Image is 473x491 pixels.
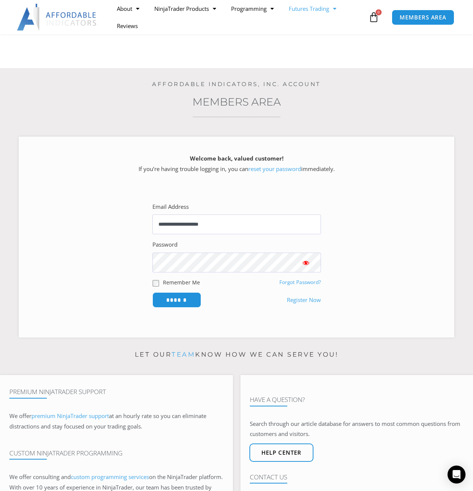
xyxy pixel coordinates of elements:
[9,388,224,396] h4: Premium NinjaTrader Support
[287,295,321,305] a: Register Now
[291,253,321,272] button: Show password
[261,450,301,455] span: Help center
[152,202,189,212] label: Email Address
[71,473,149,481] a: custom programming services
[279,279,321,286] a: Forgot Password?
[32,153,441,174] p: If you’re having trouble logging in, you can immediately.
[192,95,281,108] a: Members Area
[376,9,382,15] span: 0
[9,449,224,457] h4: Custom NinjaTrader Programming
[190,155,284,162] strong: Welcome back, valued customer!
[17,4,97,31] img: LogoAI | Affordable Indicators – NinjaTrader
[357,6,390,28] a: 0
[248,165,301,173] a: reset your password
[249,443,313,462] a: Help center
[400,15,446,20] span: MEMBERS AREA
[109,17,145,34] a: Reviews
[250,419,464,440] p: Search through our article database for answers to most common questions from customers and visit...
[152,80,321,88] a: Affordable Indicators, Inc. Account
[392,10,454,25] a: MEMBERS AREA
[250,396,464,403] h4: Have A Question?
[31,412,109,420] a: premium NinjaTrader support
[9,412,206,430] span: at an hourly rate so you can eliminate distractions and stay focused on your trading goals.
[9,412,31,420] span: We offer
[152,240,178,250] label: Password
[250,473,464,481] h4: Contact Us
[163,278,200,286] label: Remember Me
[9,473,149,481] span: We offer consulting and
[448,466,466,484] div: Open Intercom Messenger
[172,351,195,358] a: team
